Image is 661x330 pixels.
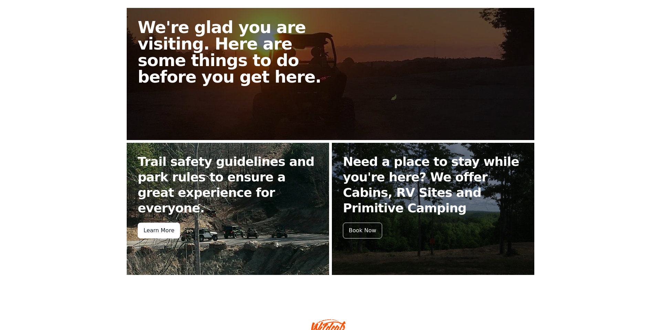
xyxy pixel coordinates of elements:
[343,223,382,238] div: Book Now
[127,143,329,275] a: Trail safety guidelines and park rules to ensure a great experience for everyone. Learn More
[138,223,180,238] div: Learn More
[343,154,523,216] h2: Need a place to stay while you're here? We offer Cabins, RV Sites and Primitive Camping
[127,8,534,140] a: We're glad you are visiting. Here are some things to do before you get here.
[138,19,336,85] h2: We're glad you are visiting. Here are some things to do before you get here.
[332,143,534,275] a: Need a place to stay while you're here? We offer Cabins, RV Sites and Primitive Camping Book Now
[138,154,318,216] h2: Trail safety guidelines and park rules to ensure a great experience for everyone.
